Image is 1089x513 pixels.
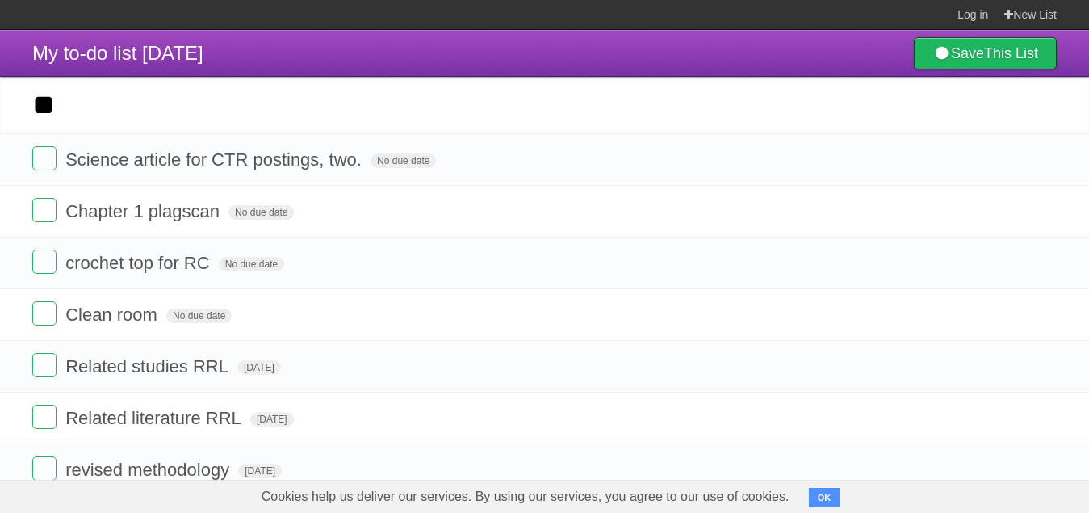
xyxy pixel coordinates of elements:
span: Chapter 1 plagscan [65,201,224,221]
span: Science article for CTR postings, two. [65,149,366,170]
span: revised methodology [65,460,233,480]
span: [DATE] [237,360,281,375]
b: This List [984,45,1038,61]
label: Done [32,301,57,326]
span: [DATE] [238,464,282,478]
span: crochet top for RC [65,253,214,273]
label: Done [32,353,57,377]
label: Done [32,250,57,274]
label: Done [32,198,57,222]
label: Done [32,405,57,429]
span: My to-do list [DATE] [32,42,203,64]
button: OK [809,488,840,507]
label: Done [32,456,57,481]
span: No due date [371,153,436,168]
span: Related studies RRL [65,356,232,376]
span: Related literature RRL [65,408,245,428]
span: Cookies help us deliver our services. By using our services, you agree to our use of cookies. [245,481,806,513]
a: SaveThis List [914,37,1057,69]
span: No due date [166,309,232,323]
label: Done [32,146,57,170]
span: [DATE] [250,412,294,427]
span: No due date [228,205,294,220]
span: Clean room [65,305,161,325]
span: No due date [219,257,284,271]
